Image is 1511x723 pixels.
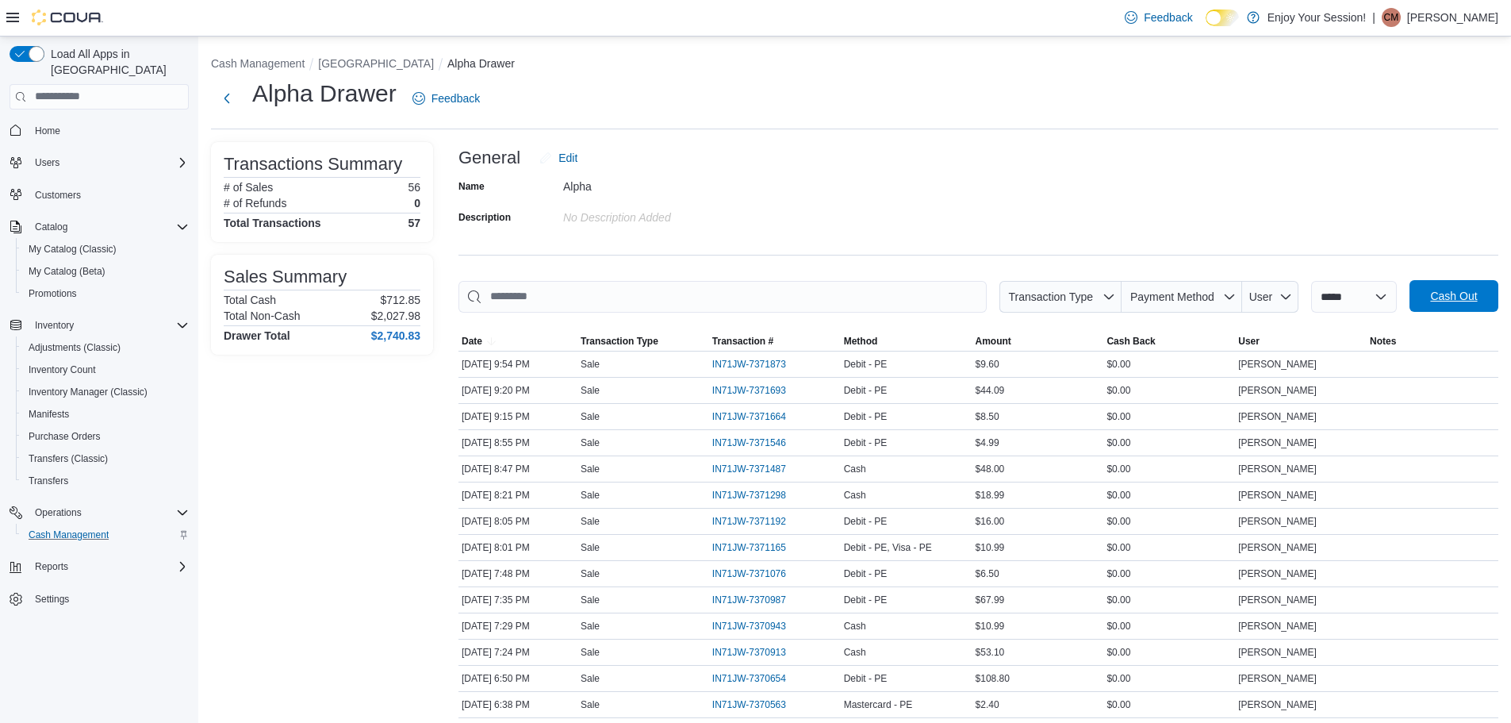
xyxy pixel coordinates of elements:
[1103,512,1235,531] div: $0.00
[458,669,577,688] div: [DATE] 6:50 PM
[458,148,520,167] h3: General
[458,211,511,224] label: Description
[1103,486,1235,505] div: $0.00
[16,238,195,260] button: My Catalog (Classic)
[976,698,999,711] span: $2.40
[1238,646,1317,659] span: [PERSON_NAME]
[29,503,88,522] button: Operations
[1238,463,1317,475] span: [PERSON_NAME]
[35,560,68,573] span: Reports
[408,217,420,229] h4: 57
[458,512,577,531] div: [DATE] 8:05 PM
[844,646,866,659] span: Cash
[844,358,888,371] span: Debit - PE
[1008,290,1093,303] span: Transaction Type
[29,243,117,256] span: My Catalog (Classic)
[29,363,96,376] span: Inventory Count
[22,525,115,544] a: Cash Management
[22,427,189,446] span: Purchase Orders
[22,262,112,281] a: My Catalog (Beta)
[22,449,114,468] a: Transfers (Classic)
[712,381,802,400] button: IN71JW-7371693
[712,436,786,449] span: IN71JW-7371546
[712,489,786,502] span: IN71JW-7371298
[1103,381,1235,400] div: $0.00
[581,541,600,554] p: Sale
[1249,290,1273,303] span: User
[712,620,786,633] span: IN71JW-7370943
[581,436,600,449] p: Sale
[1238,567,1317,580] span: [PERSON_NAME]
[458,433,577,452] div: [DATE] 8:55 PM
[844,436,888,449] span: Debit - PE
[10,113,189,652] nav: Complex example
[22,284,189,303] span: Promotions
[712,541,786,554] span: IN71JW-7371165
[22,240,123,259] a: My Catalog (Classic)
[447,57,515,70] button: Alpha Drawer
[712,617,802,636] button: IN71JW-7370943
[22,405,75,424] a: Manifests
[844,698,913,711] span: Mastercard - PE
[844,335,878,348] span: Method
[581,335,658,348] span: Transaction Type
[1206,26,1206,27] span: Dark Mode
[224,181,273,194] h6: # of Sales
[406,83,486,114] a: Feedback
[32,10,103,25] img: Cova
[1238,698,1317,711] span: [PERSON_NAME]
[3,502,195,524] button: Operations
[1103,460,1235,479] div: $0.00
[16,260,195,283] button: My Catalog (Beta)
[224,197,286,210] h6: # of Refunds
[712,594,786,606] span: IN71JW-7370987
[3,152,195,174] button: Users
[458,617,577,636] div: [DATE] 7:29 PM
[29,386,148,398] span: Inventory Manager (Classic)
[976,410,999,423] span: $8.50
[1238,436,1317,449] span: [PERSON_NAME]
[1238,335,1260,348] span: User
[458,695,577,714] div: [DATE] 6:38 PM
[29,153,66,172] button: Users
[1407,8,1498,27] p: [PERSON_NAME]
[29,557,75,576] button: Reports
[29,217,74,237] button: Catalog
[29,557,189,576] span: Reports
[581,620,600,633] p: Sale
[563,205,776,224] div: No Description added
[1238,594,1317,606] span: [PERSON_NAME]
[976,594,1005,606] span: $67.99
[1122,281,1242,313] button: Payment Method
[712,646,786,659] span: IN71JW-7370913
[35,189,81,202] span: Customers
[29,121,189,140] span: Home
[533,142,584,174] button: Edit
[29,316,189,335] span: Inventory
[224,310,301,322] h6: Total Non-Cash
[16,337,195,359] button: Adjustments (Classic)
[712,564,802,583] button: IN71JW-7371076
[712,335,773,348] span: Transaction #
[29,287,77,300] span: Promotions
[3,119,195,142] button: Home
[1367,332,1498,351] button: Notes
[712,538,802,557] button: IN71JW-7371165
[844,463,866,475] span: Cash
[841,332,972,351] button: Method
[1103,669,1235,688] div: $0.00
[22,338,127,357] a: Adjustments (Classic)
[44,46,189,78] span: Load All Apps in [GEOGRAPHIC_DATA]
[458,460,577,479] div: [DATE] 8:47 PM
[1103,695,1235,714] div: $0.00
[1130,290,1214,303] span: Payment Method
[712,669,802,688] button: IN71JW-7370654
[458,538,577,557] div: [DATE] 8:01 PM
[1206,10,1239,26] input: Dark Mode
[458,381,577,400] div: [DATE] 9:20 PM
[1384,8,1399,27] span: CM
[371,310,420,322] p: $2,027.98
[844,672,888,685] span: Debit - PE
[29,153,189,172] span: Users
[712,515,786,528] span: IN71JW-7371192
